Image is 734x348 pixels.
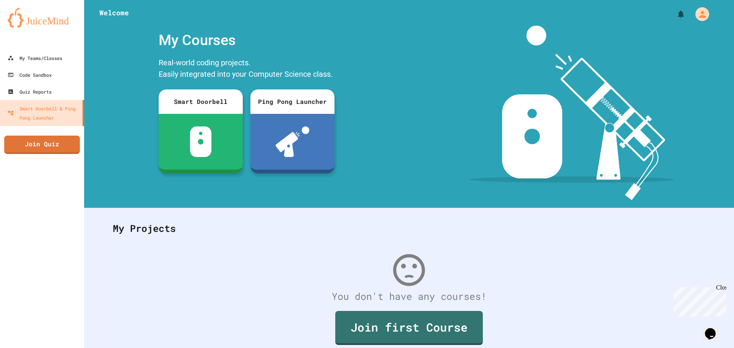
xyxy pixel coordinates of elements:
[671,284,726,317] iframe: chat widget
[250,89,335,114] div: Ping Pong Launcher
[276,126,310,157] img: ppl-with-ball.png
[687,5,711,23] div: My Account
[8,104,80,122] div: Smart Doorbell & Ping Pong Launcher
[8,87,52,96] div: Quiz Reports
[8,8,76,28] img: logo-orange.svg
[8,70,52,79] div: Code Sandbox
[155,26,338,55] div: My Courses
[3,3,53,49] div: Chat with us now!Close
[105,214,713,243] div: My Projects
[159,89,243,114] div: Smart Doorbell
[190,126,212,157] img: sdb-white.svg
[702,317,726,340] iframe: chat widget
[105,289,713,304] div: You don't have any courses!
[155,55,338,84] div: Real-world coding projects. Easily integrated into your Computer Science class.
[335,311,483,345] a: Join first Course
[8,53,62,63] div: My Teams/Classes
[469,26,674,200] img: banner-image-my-projects.png
[4,136,80,154] a: Join Quiz
[662,8,687,21] div: My Notifications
